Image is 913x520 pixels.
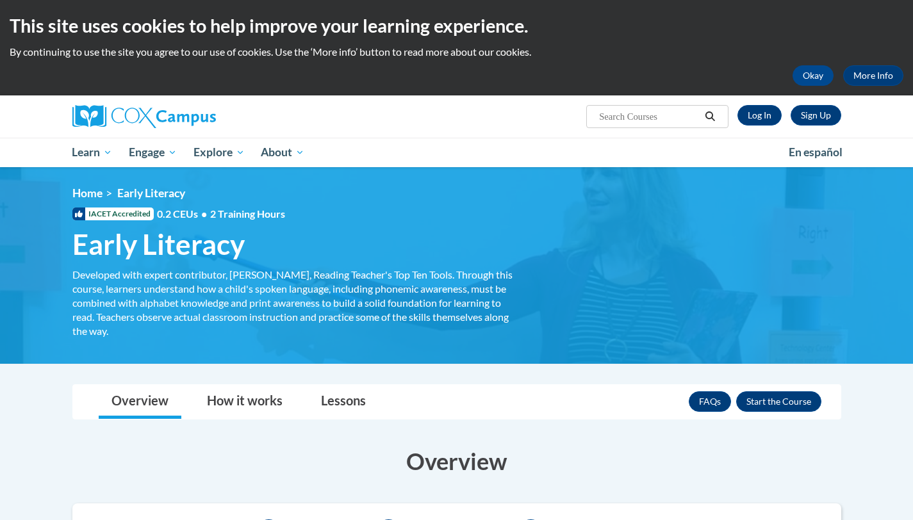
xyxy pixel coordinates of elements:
span: About [261,145,304,160]
h3: Overview [72,445,841,477]
a: More Info [843,65,903,86]
a: About [252,138,313,167]
button: Okay [793,65,834,86]
span: Engage [129,145,177,160]
a: Explore [185,138,253,167]
a: Register [791,105,841,126]
span: IACET Accredited [72,207,154,220]
a: Log In [737,105,782,126]
a: Home [72,186,103,200]
a: FAQs [689,391,731,412]
div: Developed with expert contributor, [PERSON_NAME], Reading Teacher's Top Ten Tools. Through this c... [72,268,514,338]
span: 2 Training Hours [210,207,285,220]
a: Lessons [308,385,379,419]
span: En español [789,145,843,159]
span: Explore [193,145,245,160]
a: How it works [194,385,295,419]
span: Early Literacy [117,186,185,200]
span: • [201,207,207,220]
span: Early Literacy [72,227,245,261]
p: By continuing to use the site you agree to our use of cookies. Use the ‘More info’ button to read... [10,45,903,59]
div: Main menu [53,138,860,167]
a: Overview [99,385,181,419]
a: Cox Campus [72,105,316,128]
a: En español [780,139,851,166]
a: Learn [64,138,121,167]
button: Enroll [736,391,821,412]
img: Cox Campus [72,105,216,128]
h2: This site uses cookies to help improve your learning experience. [10,13,903,38]
span: Learn [72,145,112,160]
a: Engage [120,138,185,167]
span: 0.2 CEUs [157,207,285,221]
input: Search Courses [598,109,700,124]
button: Search [700,109,720,124]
